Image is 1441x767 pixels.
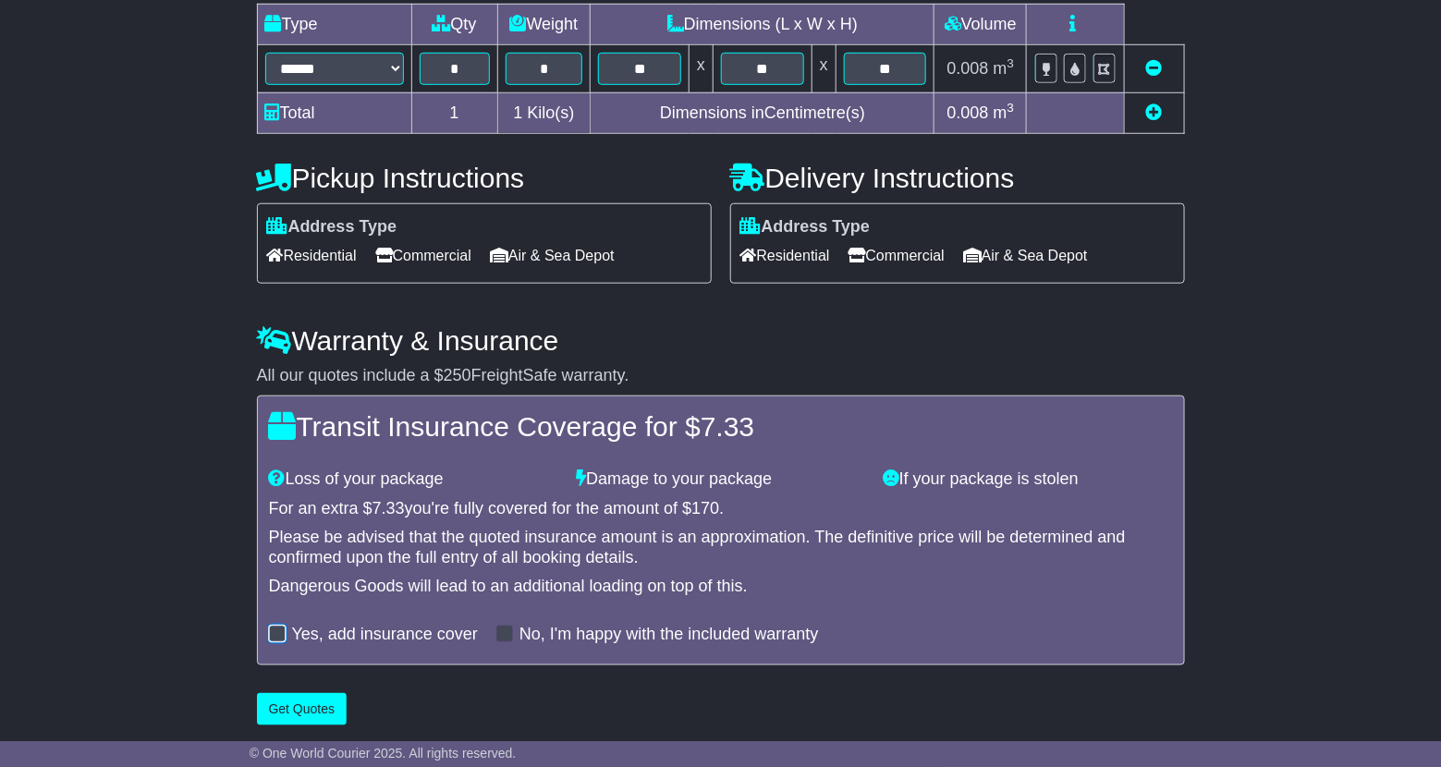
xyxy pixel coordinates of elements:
[1146,103,1163,122] a: Add new item
[994,103,1015,122] span: m
[292,625,478,645] label: Yes, add insurance cover
[267,217,397,237] label: Address Type
[269,499,1173,519] div: For an extra $ you're fully covered for the amount of $ .
[490,241,615,270] span: Air & Sea Depot
[260,469,568,490] div: Loss of your package
[740,217,871,237] label: Address Type
[269,411,1173,442] h4: Transit Insurance Coverage for $
[411,4,497,44] td: Qty
[513,103,522,122] span: 1
[994,59,1015,78] span: m
[267,241,357,270] span: Residential
[1007,56,1015,70] sup: 3
[567,469,874,490] div: Damage to your package
[257,693,348,725] button: Get Quotes
[372,499,405,517] span: 7.33
[812,44,836,92] td: x
[444,366,471,384] span: 250
[730,163,1185,193] h4: Delivery Instructions
[497,92,591,133] td: Kilo(s)
[375,241,471,270] span: Commercial
[257,4,411,44] td: Type
[257,92,411,133] td: Total
[701,411,754,442] span: 7.33
[947,59,989,78] span: 0.008
[519,625,819,645] label: No, I'm happy with the included warranty
[691,499,719,517] span: 170
[1146,59,1163,78] a: Remove this item
[934,4,1027,44] td: Volume
[269,528,1173,567] div: Please be advised that the quoted insurance amount is an approximation. The definitive price will...
[690,44,714,92] td: x
[1007,101,1015,115] sup: 3
[250,746,517,761] span: © One World Courier 2025. All rights reserved.
[874,469,1182,490] div: If your package is stolen
[591,4,934,44] td: Dimensions (L x W x H)
[963,241,1088,270] span: Air & Sea Depot
[411,92,497,133] td: 1
[269,577,1173,597] div: Dangerous Goods will lead to an additional loading on top of this.
[849,241,945,270] span: Commercial
[740,241,830,270] span: Residential
[591,92,934,133] td: Dimensions in Centimetre(s)
[947,103,989,122] span: 0.008
[257,366,1185,386] div: All our quotes include a $ FreightSafe warranty.
[257,163,712,193] h4: Pickup Instructions
[497,4,591,44] td: Weight
[257,325,1185,356] h4: Warranty & Insurance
